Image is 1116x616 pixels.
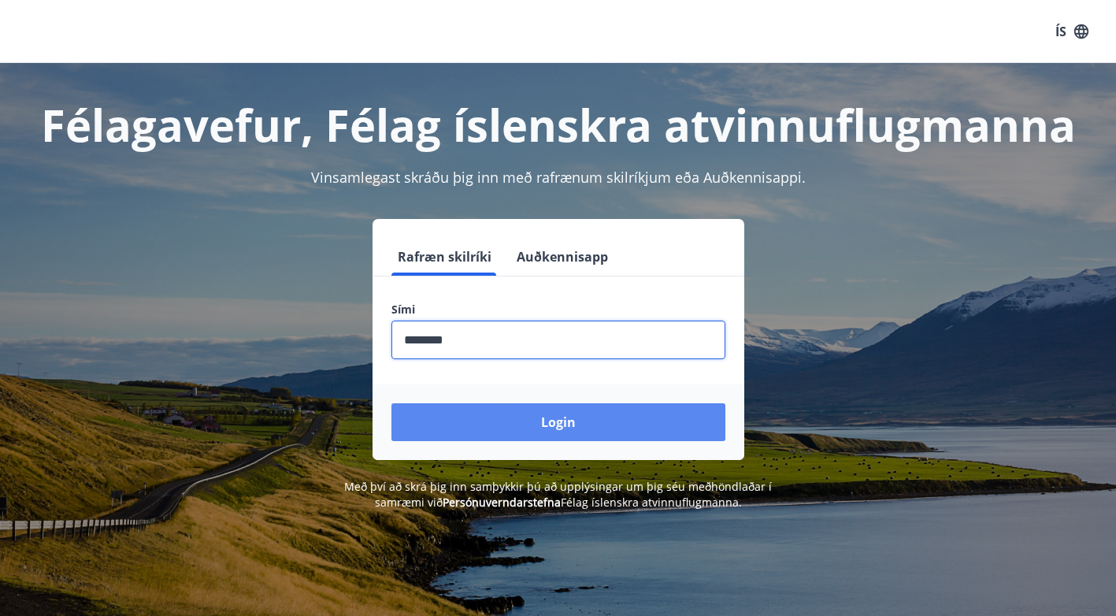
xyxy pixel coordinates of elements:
button: Login [391,403,725,441]
button: Rafræn skilríki [391,238,498,276]
label: Sími [391,302,725,317]
a: Persónuverndarstefna [443,495,561,510]
button: Auðkennisapp [510,238,614,276]
h1: Félagavefur, Félag íslenskra atvinnuflugmanna [19,95,1097,154]
button: ÍS [1047,17,1097,46]
span: Vinsamlegast skráðu þig inn með rafrænum skilríkjum eða Auðkennisappi. [311,168,806,187]
span: Með því að skrá þig inn samþykkir þú að upplýsingar um þig séu meðhöndlaðar í samræmi við Félag í... [344,479,772,510]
